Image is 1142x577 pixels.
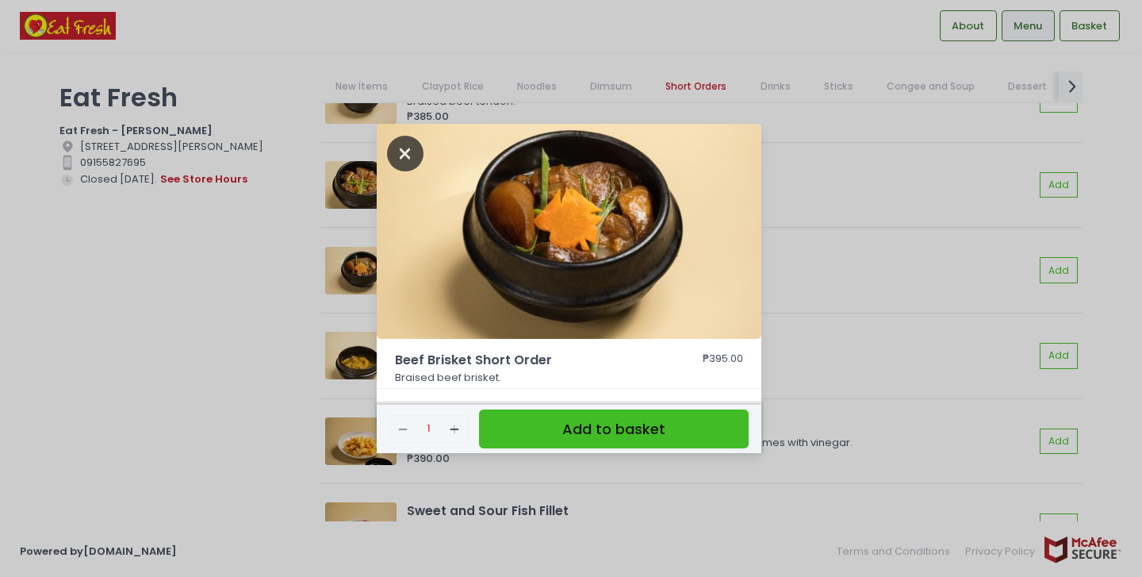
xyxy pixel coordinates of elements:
[479,410,749,448] button: Add to basket
[377,124,761,340] img: Beef Brisket Short Order
[395,370,744,386] p: Braised beef brisket.
[395,351,657,370] span: Beef Brisket Short Order
[387,144,423,160] button: Close
[703,351,743,370] div: ₱395.00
